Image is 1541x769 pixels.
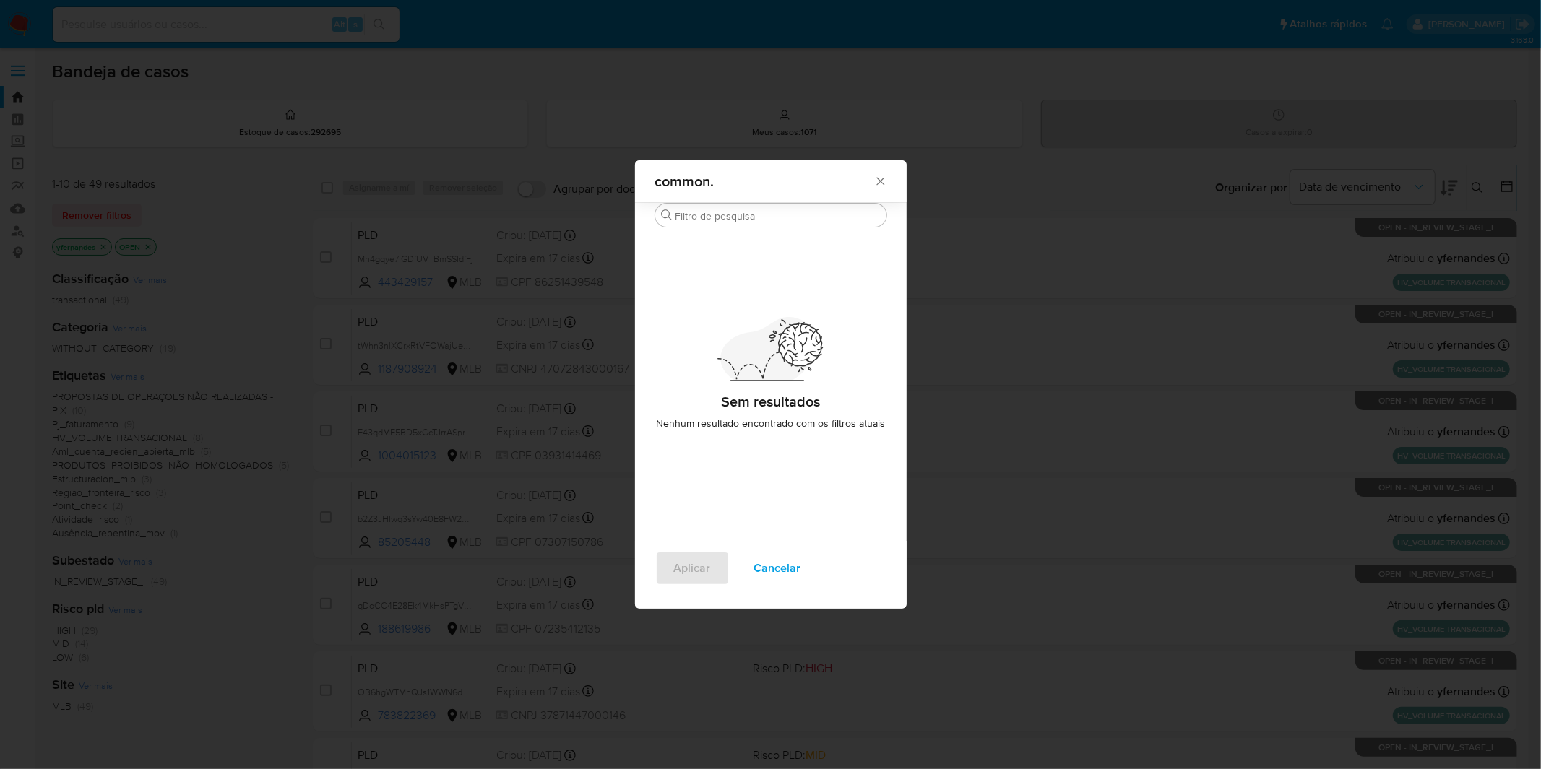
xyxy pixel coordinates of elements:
button: Cancelar [735,551,820,586]
button: Buscar [661,209,673,221]
button: Fechar [873,174,886,187]
span: Nenhum resultado encontrado com os filtros atuais [656,417,885,430]
input: Filtro de pesquisa [675,209,881,222]
h2: Sem resultados [721,393,820,411]
span: Cancelar [754,552,801,584]
span: common. [655,174,874,188]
